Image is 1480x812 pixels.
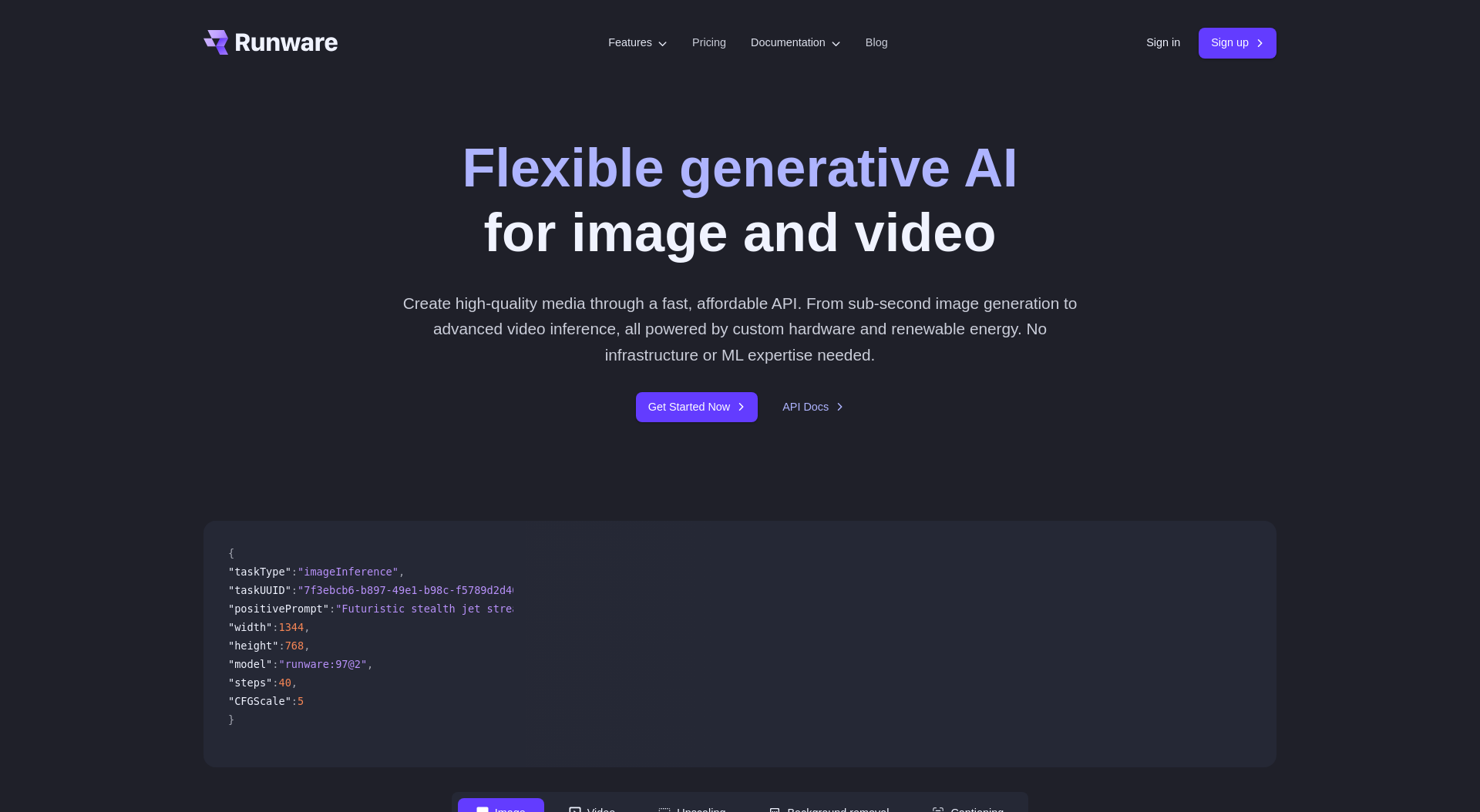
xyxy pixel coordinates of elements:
span: : [272,676,278,689]
span: 1344 [278,621,304,633]
a: Go to / [203,30,338,55]
span: , [291,676,298,689]
span: : [291,565,298,578]
span: "positivePrompt" [228,602,329,615]
span: { [228,547,234,559]
p: Create high-quality media through a fast, affordable API. From sub-second image generation to adv... [397,290,1084,367]
span: "width" [228,621,272,633]
span: "7f3ebcb6-b897-49e1-b98c-f5789d2d40d7" [298,584,537,596]
label: Features [608,34,668,52]
span: , [399,565,405,578]
span: } [228,713,234,726]
span: "steps" [228,676,272,689]
span: "taskUUID" [228,584,291,596]
strong: Flexible generative AI [462,137,1017,198]
label: Documentation [751,34,841,52]
span: : [278,639,284,652]
span: "model" [228,658,272,670]
span: : [329,602,335,615]
span: "height" [228,639,278,652]
a: Pricing [692,34,726,52]
a: Blog [866,34,888,52]
span: 40 [278,676,291,689]
h1: for image and video [462,136,1017,266]
a: Sign in [1146,34,1180,52]
a: Get Started Now [636,392,758,422]
a: API Docs [782,398,844,416]
span: 768 [285,639,304,652]
span: "CFGScale" [228,695,291,707]
span: 5 [298,695,304,707]
span: , [304,621,310,633]
span: : [291,695,298,707]
span: : [272,658,278,670]
span: "imageInference" [298,565,399,578]
span: "taskType" [228,565,291,578]
span: : [291,584,298,596]
span: : [272,621,278,633]
span: , [367,658,373,670]
a: Sign up [1199,28,1276,58]
span: , [304,639,310,652]
span: "runware:97@2" [278,658,367,670]
span: "Futuristic stealth jet streaking through a neon-lit cityscape with glowing purple exhaust" [335,602,910,615]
